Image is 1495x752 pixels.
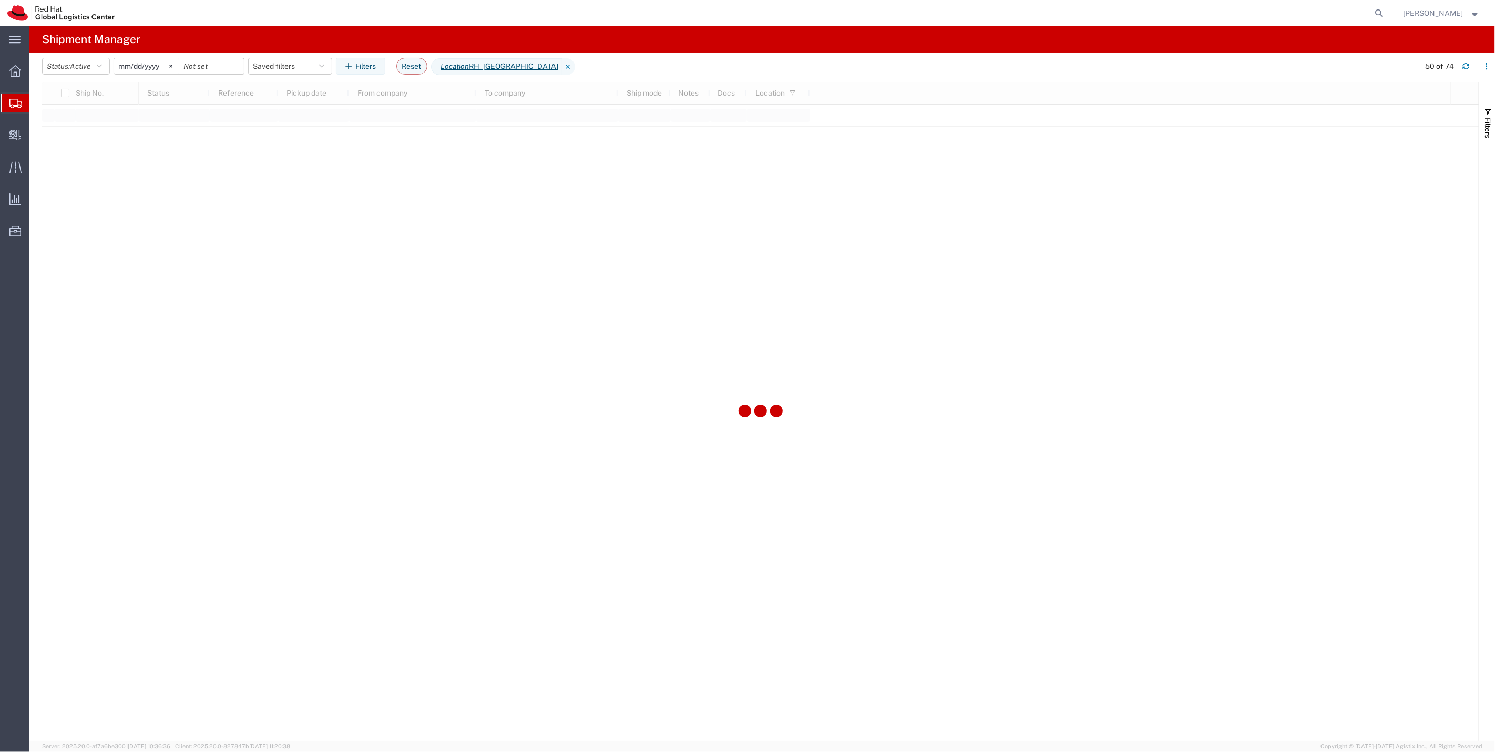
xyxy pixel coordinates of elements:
[42,743,170,749] span: Server: 2025.20.0-af7a6be3001
[42,26,140,53] h4: Shipment Manager
[7,5,115,21] img: logo
[70,62,91,70] span: Active
[441,61,469,72] i: Location
[431,58,562,75] span: Location RH - Singapore
[249,743,290,749] span: [DATE] 11:20:38
[128,743,170,749] span: [DATE] 10:36:36
[248,58,332,75] button: Saved filters
[114,58,179,74] input: Not set
[175,743,290,749] span: Client: 2025.20.0-827847b
[396,58,427,75] button: Reset
[1425,61,1454,72] div: 50 of 74
[1320,742,1482,751] span: Copyright © [DATE]-[DATE] Agistix Inc., All Rights Reserved
[1403,7,1481,19] button: [PERSON_NAME]
[42,58,110,75] button: Status:Active
[336,58,385,75] button: Filters
[1483,118,1492,138] span: Filters
[1404,7,1463,19] span: Sally Chua
[179,58,244,74] input: Not set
